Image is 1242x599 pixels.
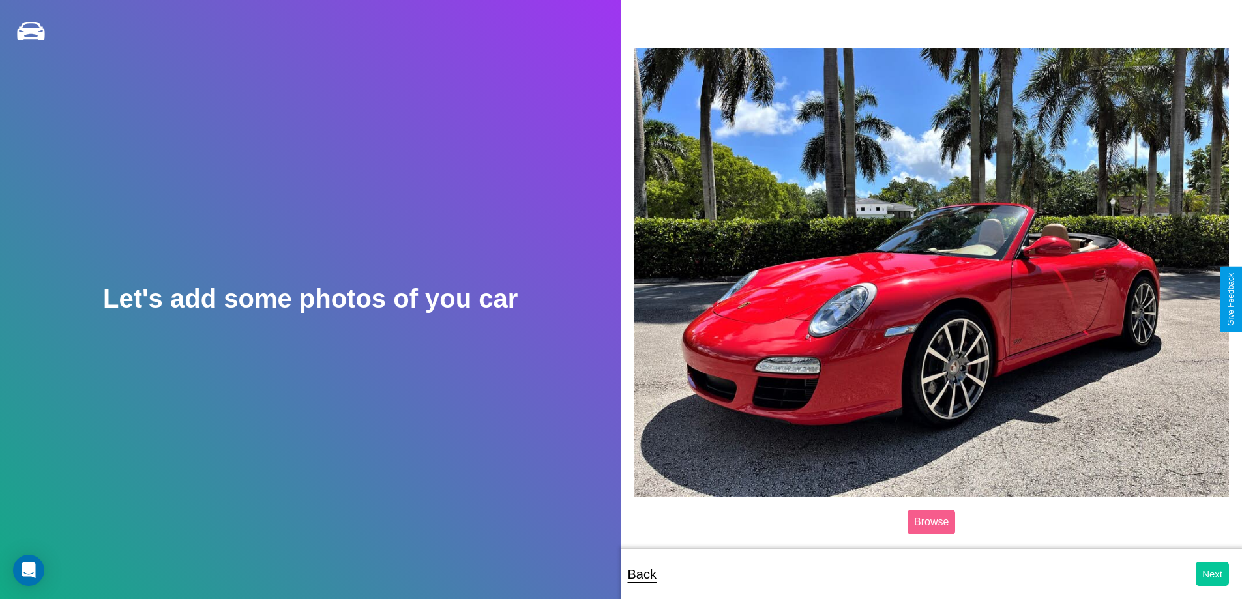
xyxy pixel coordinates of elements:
[1196,562,1229,586] button: Next
[908,510,955,534] label: Browse
[634,48,1230,496] img: posted
[103,284,518,314] h2: Let's add some photos of you car
[628,562,657,586] p: Back
[13,555,44,586] div: Open Intercom Messenger
[1226,273,1235,326] div: Give Feedback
